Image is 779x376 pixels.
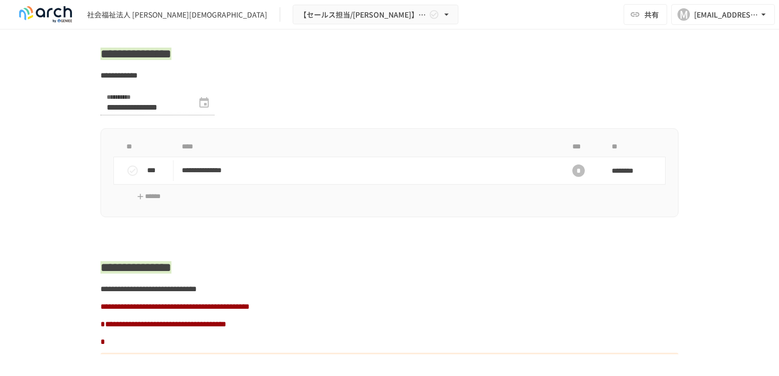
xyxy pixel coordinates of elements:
[677,8,690,21] div: M
[624,4,667,25] button: 共有
[299,8,427,21] span: 【セールス担当/[PERSON_NAME]】社会福祉法人 [PERSON_NAME][DEMOGRAPHIC_DATA]様_初期設定サポート
[644,9,659,20] span: 共有
[12,6,79,23] img: logo-default@2x-9cf2c760.svg
[694,8,758,21] div: [EMAIL_ADDRESS][PERSON_NAME][DOMAIN_NAME]
[87,9,267,20] div: 社会福祉法人 [PERSON_NAME][DEMOGRAPHIC_DATA]
[671,4,775,25] button: M[EMAIL_ADDRESS][PERSON_NAME][DOMAIN_NAME]
[122,160,143,181] button: status
[113,137,666,185] table: task table
[293,5,458,25] button: 【セールス担当/[PERSON_NAME]】社会福祉法人 [PERSON_NAME][DEMOGRAPHIC_DATA]様_初期設定サポート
